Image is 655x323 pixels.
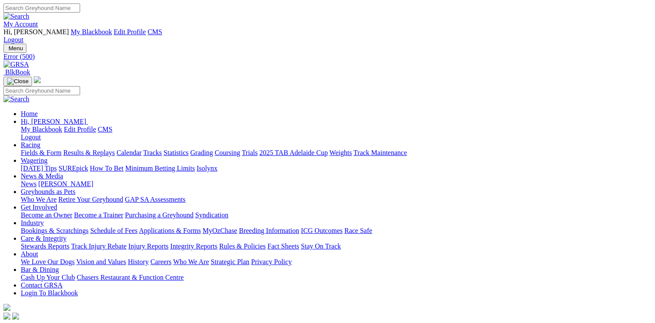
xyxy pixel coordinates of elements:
a: Stay On Track [301,242,341,250]
a: Chasers Restaurant & Function Centre [77,274,184,281]
img: logo-grsa-white.png [3,304,10,311]
a: Schedule of Fees [90,227,137,234]
span: BlkBook [5,68,30,76]
a: Grading [190,149,213,156]
img: Close [7,78,29,85]
a: Contact GRSA [21,281,62,289]
a: Vision and Values [76,258,126,265]
div: Racing [21,149,652,157]
button: Toggle navigation [3,44,26,53]
a: Stewards Reports [21,242,69,250]
a: Rules & Policies [219,242,266,250]
div: News & Media [21,180,652,188]
a: Fields & Form [21,149,61,156]
a: My Blackbook [71,28,112,36]
a: Coursing [215,149,240,156]
img: Search [3,95,29,103]
a: Bar & Dining [21,266,59,273]
a: Strategic Plan [211,258,249,265]
button: Toggle navigation [3,77,32,86]
img: Search [3,13,29,20]
span: Hi, [PERSON_NAME] [21,118,86,125]
div: About [21,258,652,266]
a: Applications & Forms [139,227,201,234]
a: Retire Your Greyhound [58,196,123,203]
a: Become a Trainer [74,211,123,219]
a: Breeding Information [239,227,299,234]
a: Track Injury Rebate [71,242,126,250]
a: CMS [148,28,162,36]
div: Get Involved [21,211,652,219]
a: Error (500) [3,53,652,61]
a: History [128,258,148,265]
img: twitter.svg [12,313,19,320]
img: logo-grsa-white.png [34,76,41,83]
a: How To Bet [90,165,124,172]
a: Purchasing a Greyhound [125,211,194,219]
a: Edit Profile [114,28,146,36]
a: Results & Replays [63,149,115,156]
a: Racing [21,141,40,149]
a: CMS [98,126,113,133]
a: My Account [3,20,38,28]
div: Bar & Dining [21,274,652,281]
a: News [21,180,36,187]
a: ICG Outcomes [301,227,342,234]
a: [PERSON_NAME] [38,180,93,187]
a: BlkBook [3,68,30,76]
a: Calendar [116,149,142,156]
a: Logout [21,133,41,141]
a: Who We Are [21,196,57,203]
a: MyOzChase [203,227,237,234]
a: SUREpick [58,165,88,172]
a: Trials [242,149,258,156]
a: Statistics [164,149,189,156]
a: [DATE] Tips [21,165,57,172]
img: GRSA [3,61,29,68]
a: Industry [21,219,44,226]
a: Wagering [21,157,48,164]
a: Injury Reports [128,242,168,250]
a: Privacy Policy [251,258,292,265]
input: Search [3,3,80,13]
a: 2025 TAB Adelaide Cup [259,149,328,156]
span: Menu [9,45,23,52]
a: Greyhounds as Pets [21,188,75,195]
a: Become an Owner [21,211,72,219]
a: Track Maintenance [354,149,407,156]
a: About [21,250,38,258]
div: Greyhounds as Pets [21,196,652,203]
a: Weights [329,149,352,156]
span: Hi, [PERSON_NAME] [3,28,69,36]
div: Wagering [21,165,652,172]
a: Login To Blackbook [21,289,78,297]
a: Cash Up Your Club [21,274,75,281]
a: Isolynx [197,165,217,172]
div: Care & Integrity [21,242,652,250]
a: Bookings & Scratchings [21,227,88,234]
a: Minimum Betting Limits [125,165,195,172]
div: Hi, [PERSON_NAME] [21,126,652,141]
a: Home [21,110,38,117]
a: News & Media [21,172,63,180]
a: Fact Sheets [268,242,299,250]
a: Syndication [195,211,228,219]
a: GAP SA Assessments [125,196,186,203]
a: Hi, [PERSON_NAME] [21,118,88,125]
a: My Blackbook [21,126,62,133]
a: Care & Integrity [21,235,67,242]
div: My Account [3,28,652,44]
a: Who We Are [173,258,209,265]
img: facebook.svg [3,313,10,320]
a: Careers [150,258,171,265]
a: Tracks [143,149,162,156]
a: Logout [3,36,23,43]
a: Integrity Reports [170,242,217,250]
div: Industry [21,227,652,235]
a: Edit Profile [64,126,96,133]
input: Search [3,86,80,95]
a: Get Involved [21,203,57,211]
a: We Love Our Dogs [21,258,74,265]
a: Race Safe [344,227,372,234]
